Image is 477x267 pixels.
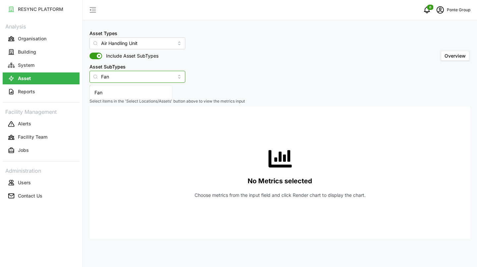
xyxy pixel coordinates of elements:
[18,62,34,68] p: System
[18,120,31,127] p: Alerts
[18,49,36,55] p: Building
[3,72,80,85] a: Asset
[3,45,80,59] a: Building
[18,147,29,154] p: Jobs
[3,72,80,84] button: Asset
[3,118,80,130] button: Alerts
[102,53,158,59] span: Include Asset SubTypes
[89,99,470,104] p: Select items in the 'Select Locations/Assets' button above to view the metrics input
[89,30,117,37] label: Asset Types
[18,88,35,95] p: Reports
[3,59,80,72] a: System
[18,193,42,199] p: Contact Us
[420,3,434,17] button: notifications
[3,131,80,143] button: Facility Team
[18,75,31,82] p: Asset
[3,176,80,189] a: Users
[445,53,466,59] span: Overview
[3,33,80,45] button: Organisation
[3,86,80,98] button: Reports
[3,107,80,116] p: Facility Management
[3,117,80,131] a: Alerts
[3,21,80,31] p: Analysis
[3,131,80,144] a: Facility Team
[18,6,63,13] p: RESYNC PLATFORM
[3,46,80,58] button: Building
[3,3,80,15] button: RESYNC PLATFORM
[3,144,80,157] a: Jobs
[3,165,80,175] p: Administration
[3,177,80,189] button: Users
[447,7,470,13] p: Ponte Group
[195,192,366,199] p: Choose metrics from the input field and click Render chart to display the chart.
[89,63,126,70] label: Asset SubTypes
[18,35,46,42] p: Organisation
[94,89,102,96] span: Fan
[3,189,80,202] a: Contact Us
[429,5,431,10] span: 0
[3,190,80,202] button: Contact Us
[3,85,80,98] a: Reports
[3,145,80,156] button: Jobs
[18,134,47,140] p: Facility Team
[18,179,31,186] p: Users
[434,3,447,17] button: schedule
[248,176,312,187] p: No Metrics selected
[3,32,80,45] a: Organisation
[3,59,80,71] button: System
[3,3,80,16] a: RESYNC PLATFORM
